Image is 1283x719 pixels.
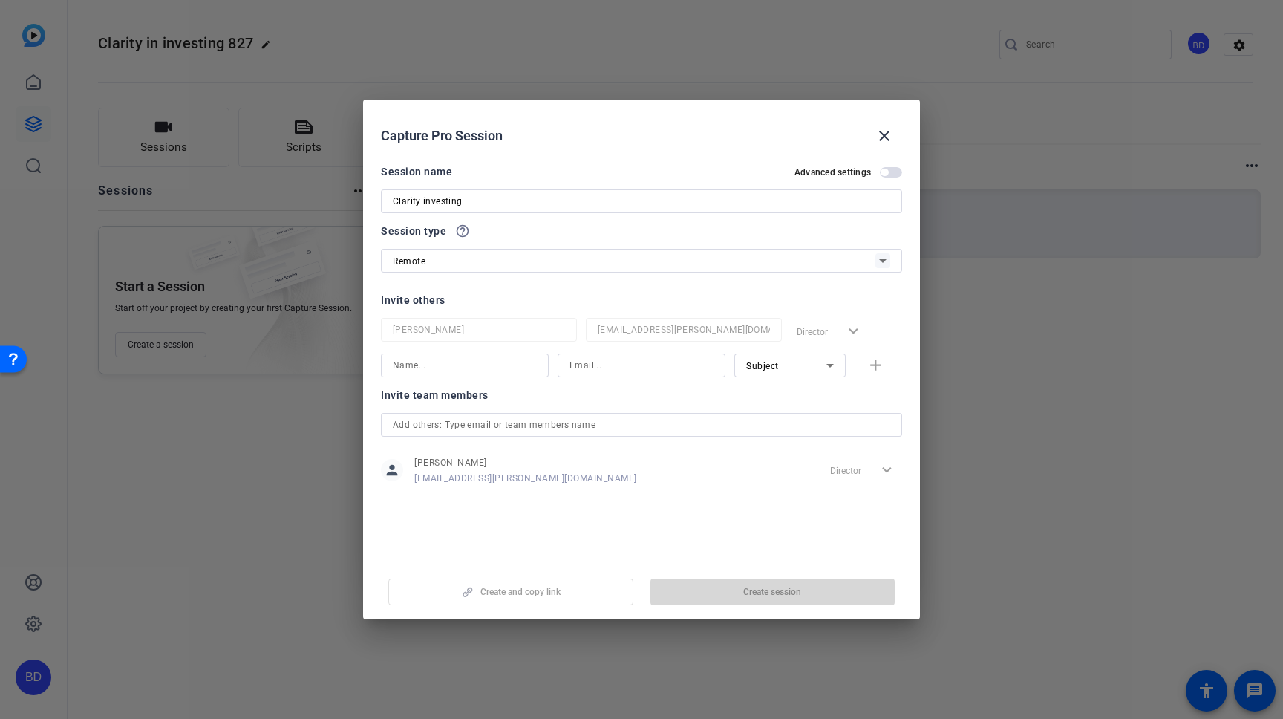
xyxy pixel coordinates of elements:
[455,224,470,238] mat-icon: help_outline
[393,416,890,434] input: Add others: Type email or team members name
[393,256,425,267] span: Remote
[381,386,902,404] div: Invite team members
[381,222,446,240] span: Session type
[393,192,890,210] input: Enter Session Name
[746,361,779,371] span: Subject
[381,291,902,309] div: Invite others
[393,321,565,339] input: Name...
[598,321,770,339] input: Email...
[381,118,902,154] div: Capture Pro Session
[569,357,714,374] input: Email...
[414,472,637,484] span: [EMAIL_ADDRESS][PERSON_NAME][DOMAIN_NAME]
[381,459,403,481] mat-icon: person
[393,357,537,374] input: Name...
[414,457,637,469] span: [PERSON_NAME]
[875,127,893,145] mat-icon: close
[794,166,871,178] h2: Advanced settings
[381,163,452,180] div: Session name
